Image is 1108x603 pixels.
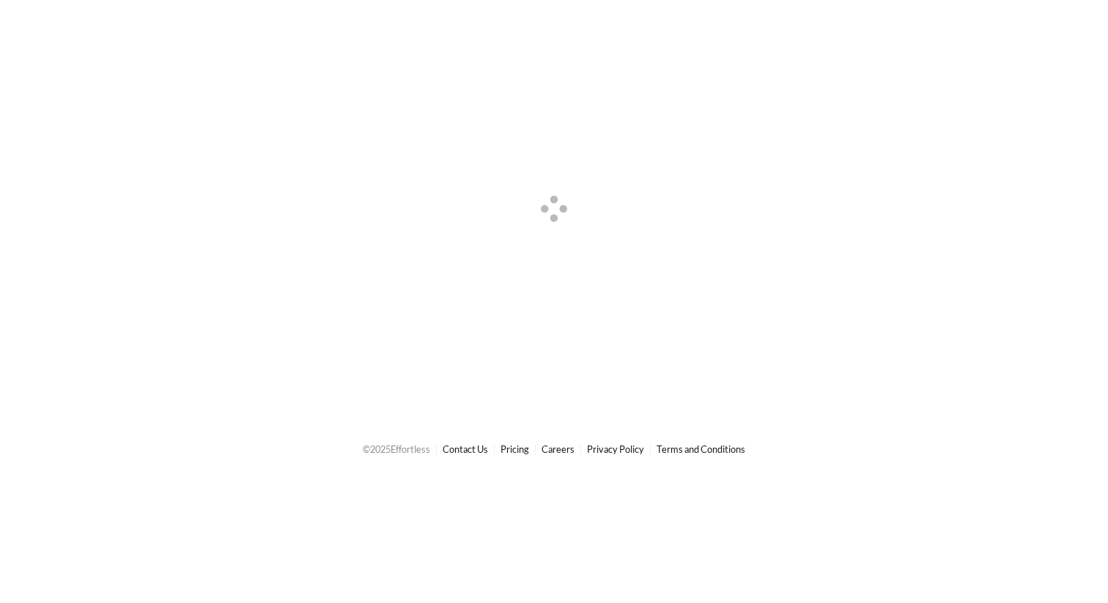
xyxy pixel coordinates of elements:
[587,443,644,455] a: Privacy Policy
[657,443,745,455] a: Terms and Conditions
[443,443,488,455] a: Contact Us
[363,443,430,455] span: © 2025 Effortless
[542,443,575,455] a: Careers
[501,443,529,455] a: Pricing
